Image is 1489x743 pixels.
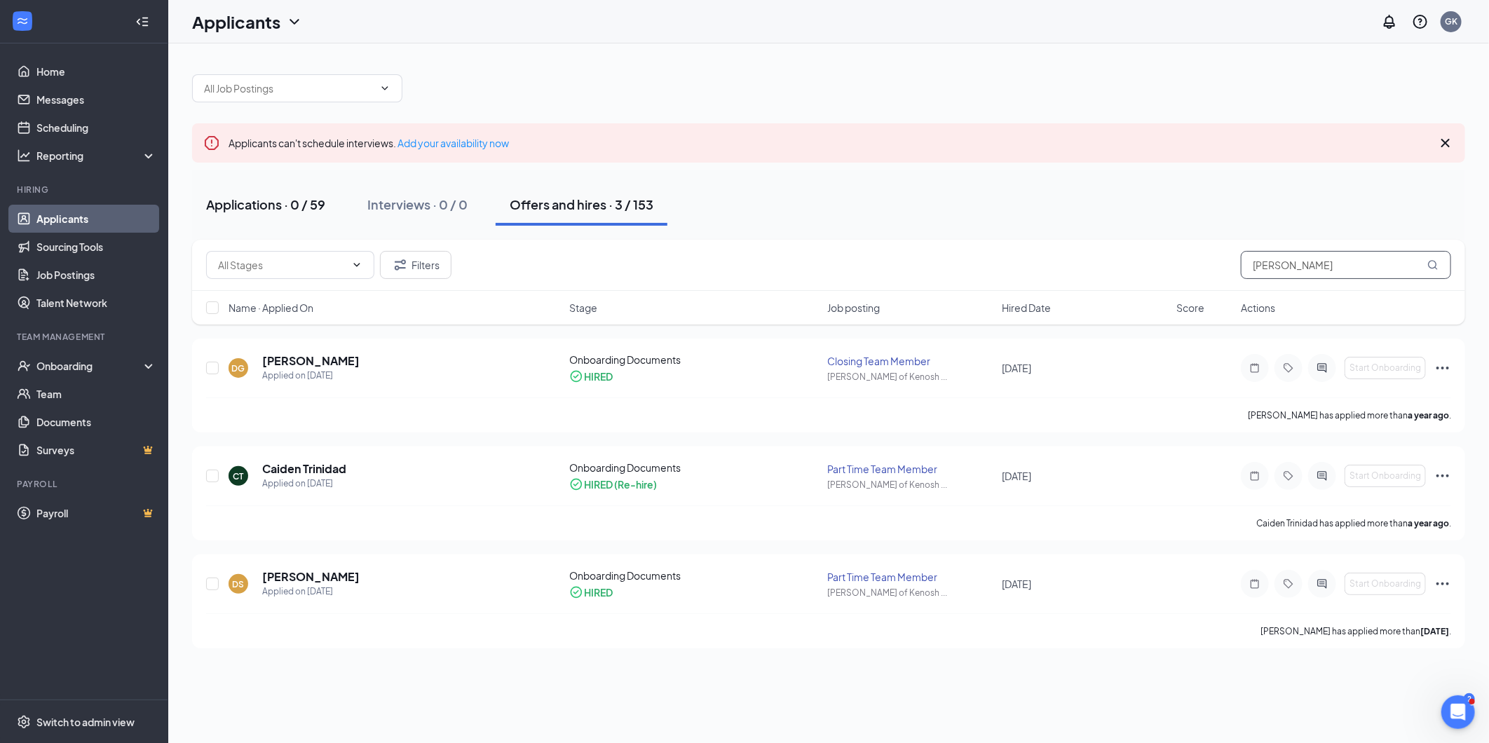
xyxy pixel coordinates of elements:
span: [DATE] [1002,470,1031,482]
h5: [PERSON_NAME] [262,569,360,585]
svg: Ellipses [1434,360,1451,376]
input: All Stages [218,257,346,273]
svg: Tag [1280,470,1297,482]
span: Hired Date [1002,301,1051,315]
div: Applied on [DATE] [262,369,360,383]
svg: ChevronDown [286,13,303,30]
div: HIRED [584,585,613,599]
span: Start Onboarding [1349,579,1421,589]
span: [DATE] [1002,362,1031,374]
a: Messages [36,86,156,114]
svg: CheckmarkCircle [569,477,583,491]
svg: Notifications [1381,13,1398,30]
div: Onboarding Documents [569,568,819,582]
svg: MagnifyingGlass [1427,259,1439,271]
svg: ActiveChat [1314,362,1331,374]
div: Offers and hires · 3 / 153 [510,196,653,213]
a: Scheduling [36,114,156,142]
span: Job posting [827,301,880,315]
a: Team [36,380,156,408]
div: CT [233,470,244,482]
span: Start Onboarding [1349,471,1421,481]
button: Filter Filters [380,251,451,279]
div: Switch to admin view [36,715,135,729]
span: Name · Applied On [229,301,313,315]
div: Part Time Team Member [827,462,993,476]
svg: Cross [1437,135,1454,151]
div: HIRED (Re-hire) [584,477,657,491]
div: Part Time Team Member [827,570,993,584]
a: Applicants [36,205,156,233]
h1: Applicants [192,10,280,34]
iframe: Intercom live chat [1441,695,1475,729]
div: GK [1445,15,1457,27]
div: Onboarding Documents [569,353,819,367]
a: PayrollCrown [36,499,156,527]
div: Onboarding [36,359,144,373]
div: Onboarding Documents [569,461,819,475]
div: DG [232,362,245,374]
svg: Filter [392,257,409,273]
b: a year ago [1408,518,1449,529]
b: [DATE] [1420,626,1449,636]
svg: Ellipses [1434,468,1451,484]
p: [PERSON_NAME] has applied more than . [1248,409,1451,421]
svg: Note [1246,578,1263,589]
div: [PERSON_NAME] of Kenosh ... [827,587,993,599]
svg: ChevronDown [379,83,390,94]
span: [DATE] [1002,578,1031,590]
div: Closing Team Member [827,354,993,368]
svg: ActiveChat [1314,470,1331,482]
div: Team Management [17,331,154,343]
p: [PERSON_NAME] has applied more than . [1260,625,1451,637]
a: Documents [36,408,156,436]
div: Payroll [17,478,154,490]
a: Home [36,57,156,86]
input: Search in offers and hires [1241,251,1451,279]
svg: Ellipses [1434,575,1451,592]
div: Interviews · 0 / 0 [367,196,468,213]
span: Start Onboarding [1349,363,1421,373]
div: Applied on [DATE] [262,585,360,599]
button: Start Onboarding [1345,573,1426,595]
svg: Note [1246,362,1263,374]
div: Applied on [DATE] [262,477,346,491]
div: DS [233,578,245,590]
svg: ActiveChat [1314,578,1331,589]
svg: Note [1246,470,1263,482]
p: Caiden Trinidad has applied more than . [1256,517,1451,529]
svg: ChevronDown [351,259,362,271]
svg: Error [203,135,220,151]
h5: Caiden Trinidad [262,461,346,477]
svg: QuestionInfo [1412,13,1429,30]
svg: CheckmarkCircle [569,585,583,599]
div: Applications · 0 / 59 [206,196,325,213]
svg: Tag [1280,578,1297,589]
h5: [PERSON_NAME] [262,353,360,369]
div: Hiring [17,184,154,196]
svg: Tag [1280,362,1297,374]
span: Applicants can't schedule interviews. [229,137,509,149]
svg: WorkstreamLogo [15,14,29,28]
div: [PERSON_NAME] of Kenosh ... [827,371,993,383]
svg: Settings [17,715,31,729]
span: Stage [569,301,597,315]
div: HIRED [584,369,613,383]
a: SurveysCrown [36,436,156,464]
input: All Job Postings [204,81,374,96]
svg: Analysis [17,149,31,163]
svg: Collapse [135,15,149,29]
a: Add your availability now [397,137,509,149]
div: [PERSON_NAME] of Kenosh ... [827,479,993,491]
svg: CheckmarkCircle [569,369,583,383]
a: Talent Network [36,289,156,317]
div: Reporting [36,149,157,163]
div: 2 [1464,693,1475,705]
svg: UserCheck [17,359,31,373]
span: Score [1176,301,1204,315]
a: Job Postings [36,261,156,289]
button: Start Onboarding [1345,357,1426,379]
span: Actions [1241,301,1275,315]
a: Sourcing Tools [36,233,156,261]
b: a year ago [1408,410,1449,421]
